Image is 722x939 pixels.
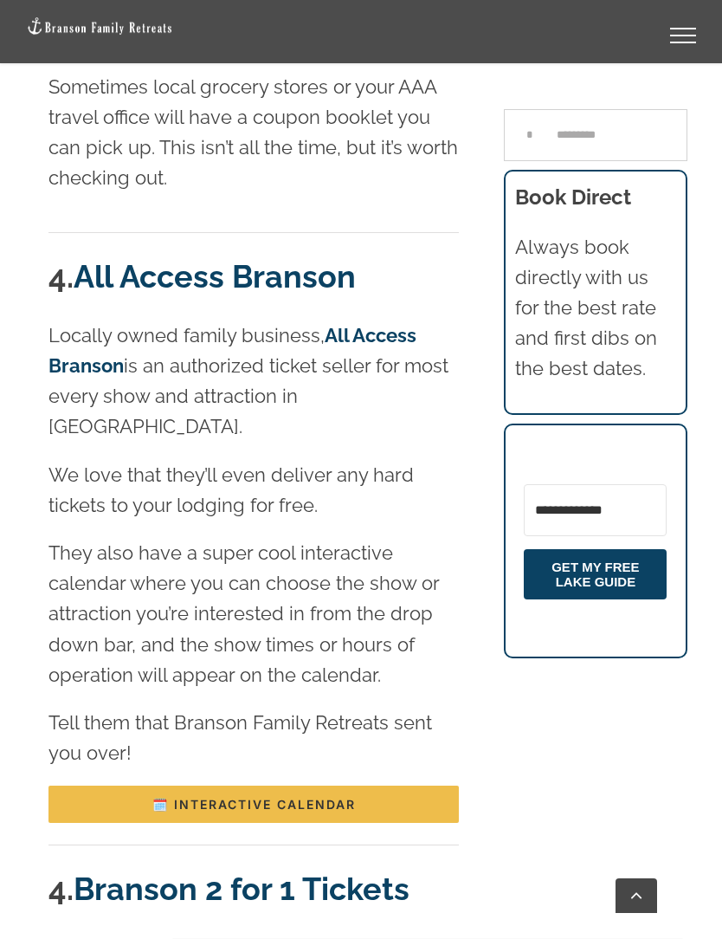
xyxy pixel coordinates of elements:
[48,258,356,295] strong: 4.
[524,484,667,536] input: Email Address
[648,28,718,43] a: Toggle Menu
[504,109,687,161] input: Search...
[48,538,459,690] p: They also have a super cool interactive calendar where you can choose the show or attraction you’...
[504,109,556,161] input: Search
[48,786,459,823] a: 🗓️ Interactive calendar
[26,16,173,36] img: Branson Family Retreats Logo
[48,871,409,907] strong: 4.
[515,185,631,210] b: Book Direct
[48,460,459,521] p: We love that they’ll even deliver any hard tickets to your lodging for free.
[515,232,675,385] p: Always book directly with us for the best rate and first dibs on the best dates.
[74,258,356,295] a: All Access Branson
[152,797,356,812] span: 🗓️ Interactive calendar
[74,871,409,907] a: Branson 2 for 1 Tickets
[524,549,667,599] button: GET MY FREE LAKE GUIDE
[48,72,459,194] p: Sometimes local grocery stores or your AAA travel office will have a coupon booklet you can pick ...
[48,321,459,443] p: Locally owned family business, is an authorized ticket seller for most every show and attraction ...
[48,708,459,768] p: Tell them that Branson Family Retreats sent you over!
